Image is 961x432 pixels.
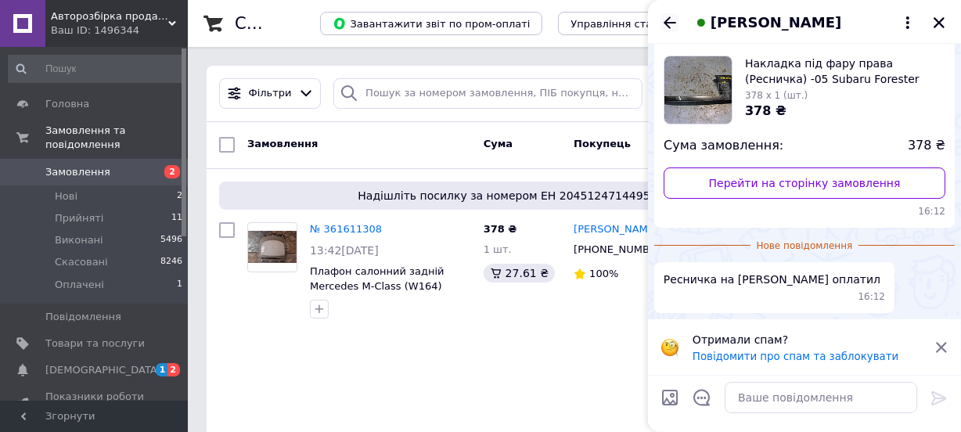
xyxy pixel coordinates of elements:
[484,223,517,235] span: 378 ₴
[693,351,898,362] button: Повідомити про спам та заблокувати
[249,86,292,101] span: Фільтри
[660,338,679,357] img: :face_with_monocle:
[310,265,457,321] a: Плафон салонний задній Mercedes M-Class (W164) [DATE]-[DATE] A1648200123 105721
[45,310,121,324] span: Повідомлення
[171,211,182,225] span: 11
[55,255,108,269] span: Скасовані
[858,290,886,304] span: 16:12 12.09.2025
[693,332,925,347] p: Отримали спам?
[664,272,880,287] span: Ресничка на [PERSON_NAME] оплатил
[235,14,394,33] h1: Список замовлень
[908,137,945,155] span: 378 ₴
[247,222,297,272] a: Фото товару
[574,222,658,237] a: [PERSON_NAME]
[248,231,297,263] img: Фото товару
[484,243,512,255] span: 1 шт.
[45,337,145,351] span: Товари та послуги
[664,56,732,124] img: 6133654099_w200_h200_nakladka-pod-faru.jpg
[711,13,841,33] span: [PERSON_NAME]
[55,278,104,292] span: Оплачені
[692,387,712,408] button: Відкрити шаблони відповідей
[589,268,618,279] span: 100%
[55,233,103,247] span: Виконані
[160,233,182,247] span: 5496
[45,165,110,179] span: Замовлення
[167,363,180,376] span: 2
[745,103,786,118] span: 378 ₴
[570,239,669,260] div: [PHONE_NUMBER]
[177,278,182,292] span: 1
[570,18,690,30] span: Управління статусами
[164,165,180,178] span: 2
[574,138,631,149] span: Покупець
[745,56,945,87] span: Накладка під фару права (Ресничка) -05 Subaru Forester [DATE]-[DATE] 50476
[51,23,188,38] div: Ваш ID: 1496344
[247,138,318,149] span: Замовлення
[558,12,703,35] button: Управління статусами
[177,189,182,203] span: 2
[45,124,188,152] span: Замовлення та повідомлення
[333,16,530,31] span: Завантажити звіт по пром-оплаті
[45,97,89,111] span: Головна
[160,255,182,269] span: 8246
[664,137,783,155] span: Сума замовлення:
[664,167,945,199] a: Перейти на сторінку замовлення
[51,9,168,23] span: Авторозбірка продаж б/у автозапчастин
[55,189,77,203] span: Нові
[692,13,917,33] button: [PERSON_NAME]
[664,205,945,218] span: 16:12 12.09.2025
[8,55,184,83] input: Пошук
[484,138,513,149] span: Cума
[484,264,555,283] div: 27.61 ₴
[310,244,379,257] span: 13:42[DATE]
[225,188,923,203] span: Надішліть посилку за номером ЕН 20451247144958, щоб отримати оплату
[310,223,382,235] a: № 361611308
[660,13,679,32] button: Назад
[45,363,161,377] span: [DEMOGRAPHIC_DATA]
[750,239,859,253] span: Нове повідомлення
[745,90,808,101] span: 378 x 1 (шт.)
[55,211,103,225] span: Прийняті
[930,13,948,32] button: Закрити
[156,363,168,376] span: 1
[45,390,145,418] span: Показники роботи компанії
[320,12,542,35] button: Завантажити звіт по пром-оплаті
[333,78,642,109] input: Пошук за номером замовлення, ПІБ покупця, номером телефону, Email, номером накладної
